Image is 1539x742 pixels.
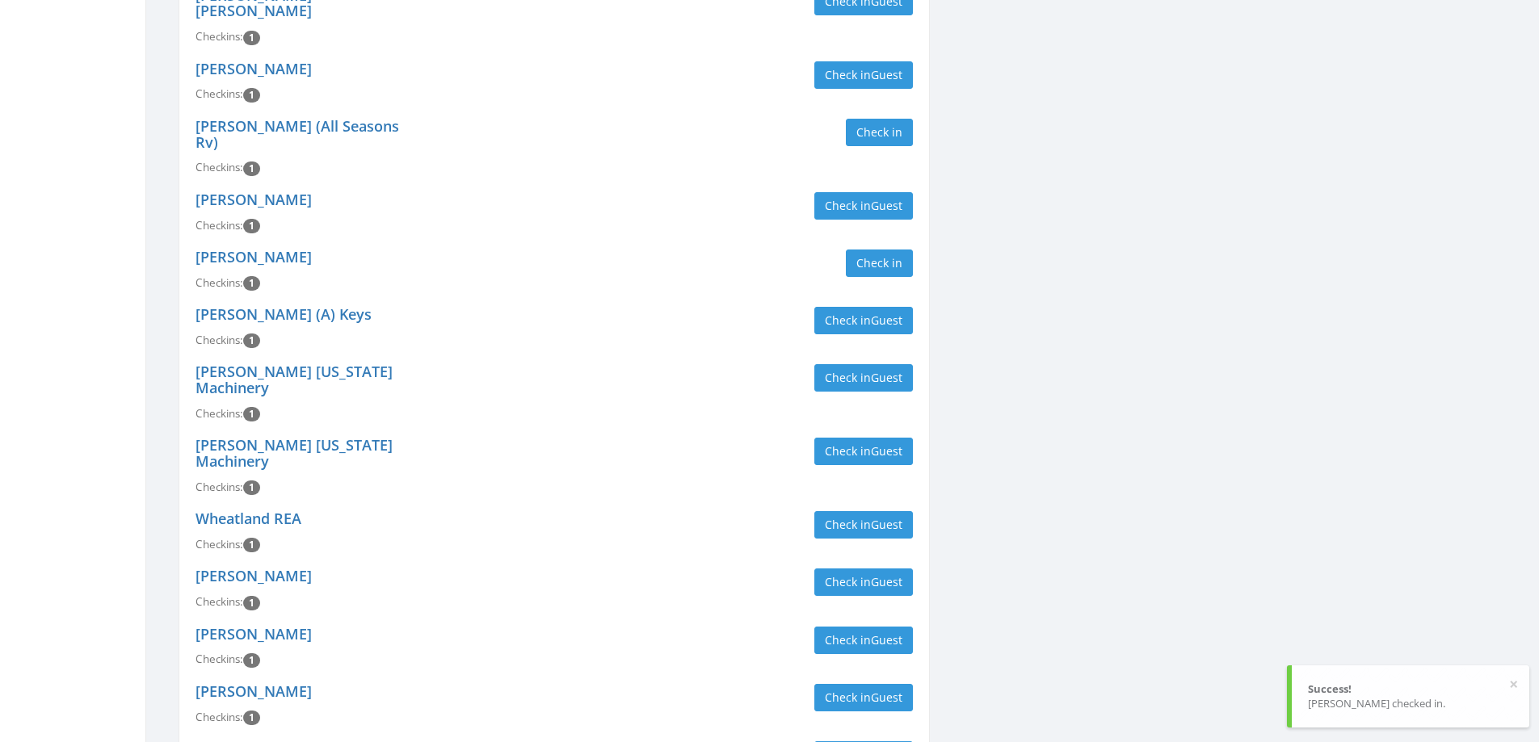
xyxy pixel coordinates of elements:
button: Check inGuest [814,568,913,596]
div: Success! [1308,681,1513,697]
span: Checkins: [196,594,243,609]
span: Guest [871,632,902,648]
span: Guest [871,517,902,532]
span: Checkin count [243,538,260,552]
span: Guest [871,574,902,589]
span: Checkins: [196,480,243,494]
button: Check inGuest [814,364,913,392]
span: Checkins: [196,86,243,101]
a: [PERSON_NAME] [196,681,312,701]
a: [PERSON_NAME] [196,59,312,78]
button: Check in [846,119,913,146]
a: [PERSON_NAME] [196,566,312,585]
a: [PERSON_NAME] [US_STATE] Machinery [196,435,393,471]
span: Checkins: [196,537,243,551]
span: Guest [871,690,902,705]
a: Wheatland REA [196,509,301,528]
span: Checkins: [196,275,243,290]
button: Check inGuest [814,307,913,334]
span: Checkin count [243,219,260,233]
span: Checkin count [243,711,260,725]
span: Checkins: [196,333,243,347]
span: Checkin count [243,88,260,103]
span: Checkin count [243,407,260,421]
button: Check in [846,249,913,277]
button: Check inGuest [814,511,913,539]
span: Checkins: [196,218,243,233]
span: Checkins: [196,710,243,724]
button: Check inGuest [814,192,913,220]
span: Guest [871,443,902,459]
span: Checkin count [243,596,260,610]
span: Guest [871,370,902,385]
span: Guest [871,312,902,328]
span: Checkins: [196,29,243,44]
div: [PERSON_NAME] checked in. [1308,696,1513,711]
span: Checkins: [196,406,243,421]
span: Checkin count [243,31,260,45]
span: Checkin count [243,653,260,668]
a: [PERSON_NAME] [196,247,312,266]
span: Checkins: [196,160,243,174]
span: Checkin count [243,276,260,291]
span: Guest [871,67,902,82]
span: Checkins: [196,652,243,666]
button: Check inGuest [814,61,913,89]
button: Check inGuest [814,684,913,711]
span: Checkin count [243,480,260,495]
span: Guest [871,198,902,213]
a: [PERSON_NAME] [196,624,312,643]
a: [PERSON_NAME] (All Seasons Rv) [196,116,399,152]
a: [PERSON_NAME] [196,190,312,209]
button: Check inGuest [814,438,913,465]
button: × [1509,677,1518,693]
a: [PERSON_NAME] [US_STATE] Machinery [196,362,393,397]
span: Checkin count [243,161,260,176]
span: Checkin count [243,333,260,348]
button: Check inGuest [814,627,913,654]
a: [PERSON_NAME] (A) Keys [196,304,372,324]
